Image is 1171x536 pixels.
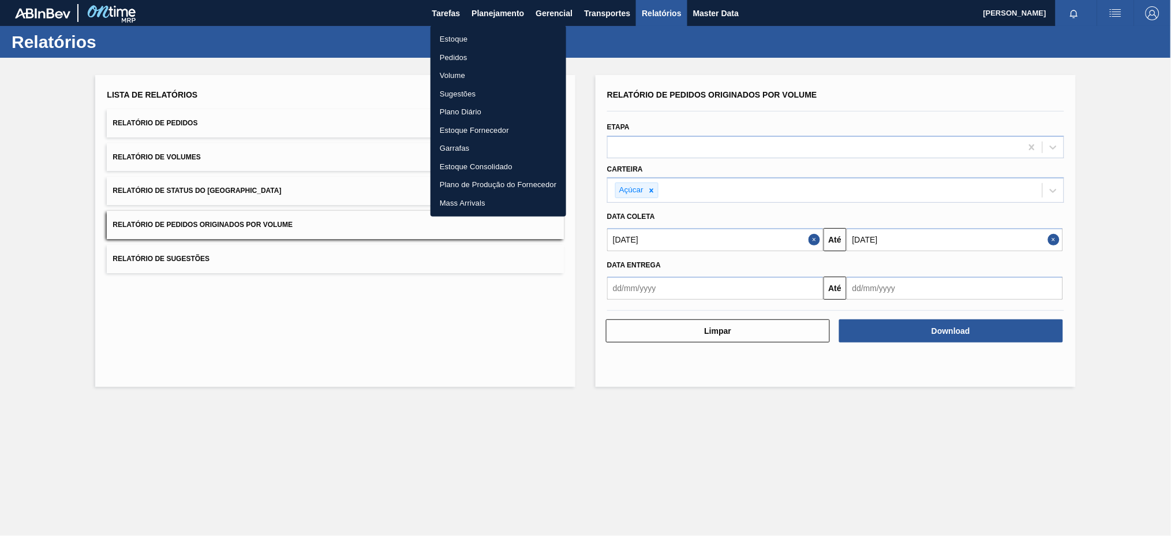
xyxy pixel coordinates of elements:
a: Volume [431,66,566,85]
a: Mass Arrivals [431,194,566,213]
a: Estoque Consolidado [431,158,566,176]
a: Estoque Fornecedor [431,121,566,140]
a: Pedidos [431,49,566,67]
a: Plano de Produção do Fornecedor [431,176,566,194]
a: Sugestões [431,85,566,103]
a: Garrafas [431,139,566,158]
a: Plano Diário [431,103,566,121]
a: Estoque [431,30,566,49]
